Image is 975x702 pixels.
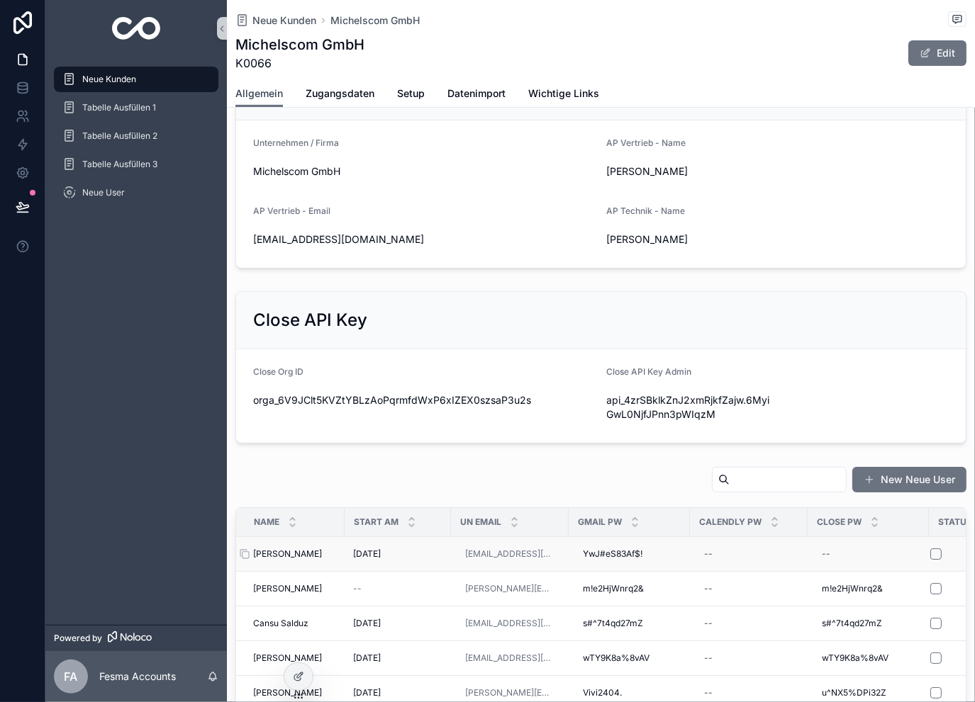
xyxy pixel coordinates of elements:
span: [EMAIL_ADDRESS][DOMAIN_NAME] [253,232,596,247]
span: Close Org ID [253,366,303,377]
span: Tabelle Ausfüllen 2 [82,130,157,142]
a: Zugangsdaten [306,81,374,109]
a: Cansu Salduz [253,618,336,629]
span: AP Technik - Name [607,205,686,216]
div: -- [704,583,713,594]
span: [PERSON_NAME] [253,548,322,560]
span: UN Email [460,516,501,528]
span: Calendly Pw [699,516,762,528]
span: m!e2HjWnrq2& [583,583,644,594]
a: Tabelle Ausfüllen 1 [54,95,218,120]
span: [DATE] [353,548,381,560]
button: New Neue User [852,467,966,492]
span: Setup [397,86,425,101]
a: [DATE] [353,652,442,664]
a: Neue Kunden [54,67,218,92]
span: Tabelle Ausfüllen 1 [82,102,156,113]
button: Edit [908,40,966,66]
a: -- [816,543,920,565]
span: Start am [354,516,399,528]
a: [DATE] [353,548,442,560]
h1: Michelscom GmbH [235,35,364,55]
a: Tabelle Ausfüllen 3 [54,152,218,177]
span: Zugangsdaten [306,86,374,101]
span: Vivi2404. [583,687,622,698]
a: -- [698,543,799,565]
span: Gmail Pw [578,516,622,528]
span: K0066 [235,55,364,72]
a: [PERSON_NAME] [253,583,336,594]
a: -- [698,647,799,669]
a: [PERSON_NAME] [253,652,336,664]
a: Michelscom GmbH [330,13,420,28]
a: -- [353,583,442,594]
a: m!e2HjWnrq2& [816,577,920,600]
a: wTY9K8a%8vAV [816,647,920,669]
span: [PERSON_NAME] [253,687,322,698]
span: AP Vertrieb - Name [607,137,686,148]
div: -- [704,687,713,698]
img: App logo [112,17,161,40]
span: -- [353,583,362,594]
a: [EMAIL_ADDRESS][DOMAIN_NAME] [459,647,560,669]
span: [DATE] [353,652,381,664]
a: [PERSON_NAME][EMAIL_ADDRESS][DOMAIN_NAME] [465,583,555,594]
span: Unternehmen / Firma [253,137,339,148]
div: -- [822,548,830,560]
div: scrollable content [45,57,227,224]
span: api_4zrSBklkZnJ2xmRjkfZajw.6MyiGwL0NjfJPnn3pWIqzM [607,393,772,421]
span: Neue Kunden [252,13,316,28]
a: [EMAIL_ADDRESS][DOMAIN_NAME] [459,543,560,565]
a: Wichtige Links [528,81,599,109]
span: Close Pw [817,516,862,528]
span: Tabelle Ausfüllen 3 [82,159,157,170]
span: Powered by [54,633,102,644]
a: [PERSON_NAME] [253,687,336,698]
span: wTY9K8a%8vAV [583,652,650,664]
span: [PERSON_NAME] [253,583,322,594]
div: -- [704,618,713,629]
a: Allgemein [235,81,283,108]
a: Neue Kunden [235,13,316,28]
span: Michelscom GmbH [253,164,596,179]
a: [EMAIL_ADDRESS][DOMAIN_NAME] [459,612,560,635]
span: wTY9K8a%8vAV [822,652,888,664]
span: Cansu Salduz [253,618,308,629]
div: -- [704,548,713,560]
span: YwJ#eS83Af$! [583,548,642,560]
a: Neue User [54,180,218,205]
a: [EMAIL_ADDRESS][DOMAIN_NAME] [465,652,555,664]
span: m!e2HjWnrq2& [822,583,883,594]
h2: Close API Key [253,309,367,332]
a: [EMAIL_ADDRESS][DOMAIN_NAME] [465,618,555,629]
a: [PERSON_NAME][EMAIL_ADDRESS][DOMAIN_NAME] [459,577,560,600]
a: [PERSON_NAME][EMAIL_ADDRESS][DOMAIN_NAME] [465,687,555,698]
span: Neue Kunden [82,74,136,85]
a: -- [698,577,799,600]
span: [PERSON_NAME] [607,232,772,247]
span: AP Vertrieb - Email [253,205,330,216]
span: Close API Key Admin [607,366,692,377]
span: orga_6V9JClt5KVZtYBLzAoPqrmfdWxP6xIZEX0szsaP3u2s [253,393,596,407]
span: Datenimport [447,86,506,101]
span: Name [254,516,279,528]
a: s#^7t4qd27mZ [577,612,681,635]
a: wTY9K8a%8vAV [577,647,681,669]
a: [DATE] [353,618,442,629]
span: [PERSON_NAME] [253,652,322,664]
a: Datenimport [447,81,506,109]
span: s#^7t4qd27mZ [822,618,882,629]
span: Wichtige Links [528,86,599,101]
a: Tabelle Ausfüllen 2 [54,123,218,149]
a: Setup [397,81,425,109]
span: Allgemein [235,86,283,101]
a: [PERSON_NAME] [253,548,336,560]
span: [PERSON_NAME] [607,164,772,179]
span: u^NX5%DPi32Z [822,687,886,698]
div: -- [704,652,713,664]
a: Powered by [45,625,227,651]
a: -- [698,612,799,635]
span: FA [65,668,78,685]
